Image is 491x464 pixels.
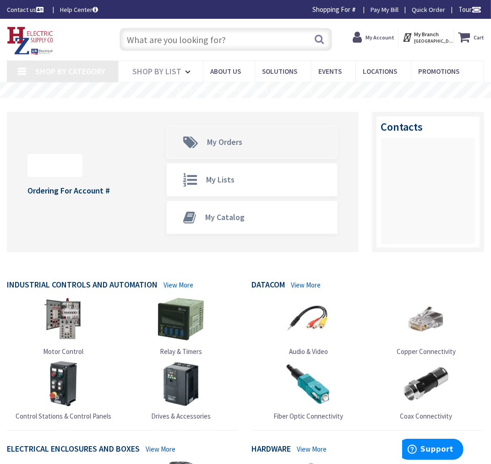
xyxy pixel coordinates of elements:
span: Locations [363,67,397,76]
img: Audio & Video [285,296,331,342]
span: Solutions [262,67,297,76]
a: Coax Connectivity Coax Connectivity [400,361,452,421]
a: Help Center [60,5,98,14]
h4: Datacom [252,280,285,292]
span: Motor Control [43,347,83,356]
strong: # [352,5,356,14]
a: View More [146,444,175,454]
img: Coax Connectivity [403,361,449,407]
span: Relay & Timers [160,347,202,356]
a: Cart [458,29,484,45]
a: Relay & Timers Relay & Timers [158,296,204,356]
span: Shop By Category [35,66,105,77]
a: Motor Control Motor Control [40,296,86,356]
img: HZ Electric Supply [7,27,54,55]
a: My Orders [167,126,337,158]
strong: Cart [474,29,484,45]
input: What are you looking for? [120,28,332,51]
span: Drives & Accessories [151,412,211,420]
span: Tour [458,5,482,14]
img: Copper Connectivity [403,296,449,342]
a: Audio & Video Audio & Video [285,296,331,356]
span: Copper Connectivity [397,347,456,356]
img: Control Stations & Control Panels [40,361,86,407]
h4: Electrical Enclosures and Boxes [7,444,140,456]
a: View More [297,444,327,454]
a: My Lists [167,164,337,196]
span: Promotions [418,67,459,76]
a: Fiber Optic Connectivity Fiber Optic Connectivity [273,361,343,421]
a: View More [164,280,193,290]
span: About Us [210,67,241,76]
a: Control Stations & Control Panels Control Stations & Control Panels [16,361,111,421]
span: Shop By List [132,66,181,77]
img: Motor Control [40,296,86,342]
a: My Catalog [167,201,337,233]
span: My Catalog [205,212,245,222]
a: Drives & Accessories Drives & Accessories [151,361,211,421]
h4: Hardware [252,444,291,456]
span: Shopping For [312,5,350,14]
h4: Ordering For Account # [27,186,110,195]
rs-layer: Free Same Day Pickup at 8 Locations [177,86,312,94]
h3: Contacts [381,121,475,133]
span: Fiber Optic Connectivity [273,412,343,420]
a: Pay My Bill [371,5,398,14]
h4: Industrial Controls and Automation [7,280,158,292]
strong: My Account [366,34,394,41]
a: Quick Order [412,5,445,14]
img: Fiber Optic Connectivity [285,361,331,407]
span: Control Stations & Control Panels [16,412,111,420]
iframe: Opens a widget where you can find more information [402,439,464,462]
a: Copper Connectivity Copper Connectivity [397,296,456,356]
span: My Orders [207,137,242,147]
span: Events [318,67,342,76]
a: Contact us [7,5,45,14]
a: View More [291,280,321,290]
span: Coax Connectivity [400,412,452,420]
div: My Branch [GEOGRAPHIC_DATA], [GEOGRAPHIC_DATA] [402,29,450,45]
img: Drives & Accessories [158,361,204,407]
span: [GEOGRAPHIC_DATA], [GEOGRAPHIC_DATA] [414,38,453,44]
a: My Account [353,29,394,45]
strong: My Branch [414,31,439,38]
span: My Lists [206,174,235,185]
span: Audio & Video [289,347,328,356]
img: Relay & Timers [158,296,204,342]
